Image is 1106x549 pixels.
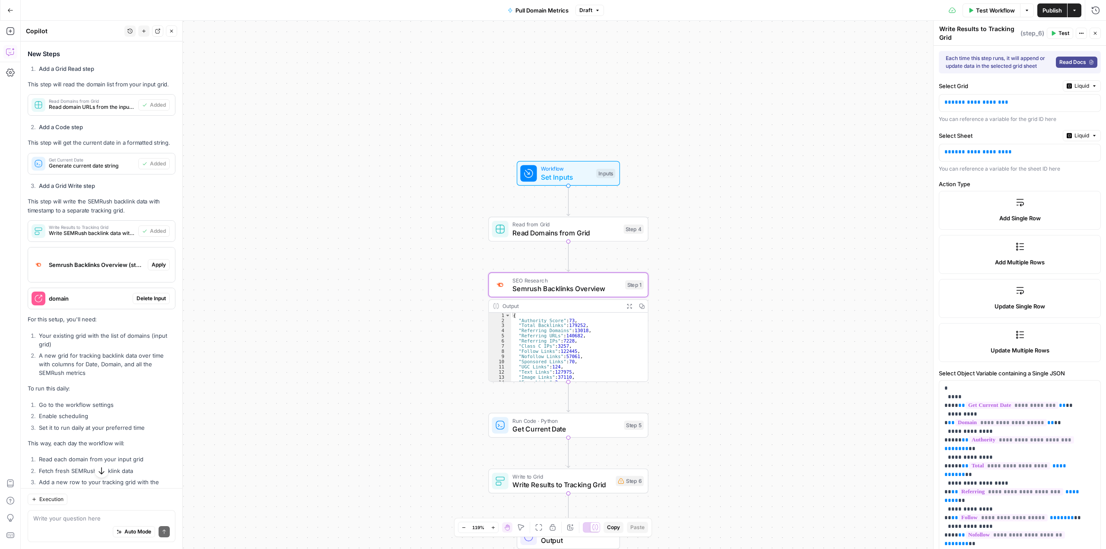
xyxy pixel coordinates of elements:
[489,349,511,354] div: 8
[488,161,648,186] div: WorkflowSet InputsInputs
[939,82,1059,90] label: Select Grid
[1058,29,1069,37] span: Test
[39,495,64,503] span: Execution
[49,225,135,229] span: Write Results to Tracking Grid
[512,416,620,425] span: Run Code · Python
[946,54,1052,70] div: Each time this step runs, it will append or update data in the selected grid sheet
[489,359,511,365] div: 10
[39,182,95,189] strong: Add a Grid Write step
[489,323,511,328] div: 3
[488,413,648,438] div: Run Code · PythonGet Current DateStep 5
[32,258,45,272] img: 3lyvnidk9veb5oecvmize2kaffdg
[991,346,1049,355] span: Update Multiple Rows
[138,99,170,111] button: Added
[37,423,175,432] li: Set it to run daily at your preferred time
[625,280,644,290] div: Step 1
[138,158,170,169] button: Added
[37,331,175,349] li: Your existing grid with the list of domains (input grid)
[995,302,1045,311] span: Update Single Row
[596,169,615,178] div: Inputs
[512,472,611,480] span: Write to Grid
[489,374,511,380] div: 13
[37,466,175,475] li: Fetch fresh SEMRush backlink data
[567,382,570,412] g: Edge from step_1 to step_5
[1056,57,1097,68] a: Read Docs
[488,273,648,382] div: SEO ResearchSemrush Backlinks OverviewStep 1Output{ "Authority Score":73, "Total Backlinks":17925...
[567,438,570,467] g: Edge from step_5 to step_6
[489,333,511,339] div: 5
[512,424,620,434] span: Get Current Date
[512,479,611,490] span: Write Results to Tracking Grid
[49,158,135,162] span: Get Current Date
[512,228,619,238] span: Read Domains from Grid
[607,524,620,531] span: Copy
[489,354,511,359] div: 9
[939,25,1018,42] textarea: Write Results to Tracking Grid
[939,165,1101,173] div: You can reference a variable for the sheet ID here
[939,131,1059,140] label: Select Sheet
[976,6,1015,15] span: Test Workflow
[148,259,170,270] button: Apply
[37,351,175,377] li: A new grid for tracking backlink data over time with columns for Date, Domain, and all the SEMRus...
[39,65,94,72] strong: Add a Grid Read step
[26,27,122,35] div: Copilot
[1074,82,1089,90] span: Liquid
[512,220,619,228] span: Read from Grid
[489,365,511,370] div: 11
[37,478,175,495] li: Add a new row to your tracking grid with the current date and metrics
[963,3,1020,17] button: Test Workflow
[567,241,570,271] g: Edge from step_4 to step_1
[1063,130,1101,141] button: Liquid
[1020,29,1044,38] span: ( step_6 )
[624,421,644,430] div: Step 5
[1037,3,1067,17] button: Publish
[488,217,648,241] div: Read from GridRead Domains from GridStep 4
[49,260,144,269] span: Semrush Backlinks Overview (step_1)
[567,186,570,216] g: Edge from start to step_4
[49,294,129,303] span: domain
[579,6,592,14] span: Draft
[1074,132,1089,140] span: Liquid
[489,369,511,374] div: 12
[39,124,83,130] strong: Add a Code step
[575,5,604,16] button: Draft
[28,494,67,505] button: Execution
[489,380,511,385] div: 14
[49,99,135,103] span: Read Domains from Grid
[28,197,175,215] p: This step will write the SEMRush backlink data with timestamp to a separate tracking grid.
[623,225,644,234] div: Step 4
[995,258,1045,267] span: Add Multiple Rows
[133,293,170,304] button: Delete Input
[489,328,511,333] div: 4
[939,115,1101,123] div: You can reference a variable for the grid ID here
[541,535,611,546] span: Output
[28,384,175,393] p: To run this daily:
[505,313,511,318] span: Toggle code folding, rows 1 through 17
[512,276,621,284] span: SEO Research
[150,227,166,235] span: Added
[150,101,166,109] span: Added
[472,524,484,531] span: 119%
[939,180,1101,188] label: Action Type
[489,344,511,349] div: 7
[138,225,170,237] button: Added
[541,172,592,182] span: Set Inputs
[489,318,511,323] div: 2
[28,48,175,60] h3: New Steps
[567,493,570,523] g: Edge from step_6 to end
[124,528,151,536] span: Auto Mode
[489,339,511,344] div: 6
[37,455,175,463] li: Read each domain from your input grid
[113,526,155,537] button: Auto Mode
[627,522,648,533] button: Paste
[28,439,175,448] p: This way, each day the workflow will:
[49,103,135,111] span: Read domain URLs from the input grid
[604,522,623,533] button: Copy
[49,229,135,237] span: Write SEMRush backlink data with date to tracking grid
[502,3,574,17] button: Pull Domain Metrics
[1042,6,1062,15] span: Publish
[515,6,569,15] span: Pull Domain Metrics
[1059,58,1086,66] span: Read Docs
[28,138,175,147] p: This step will get the current date in a formatted string.
[152,261,166,269] span: Apply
